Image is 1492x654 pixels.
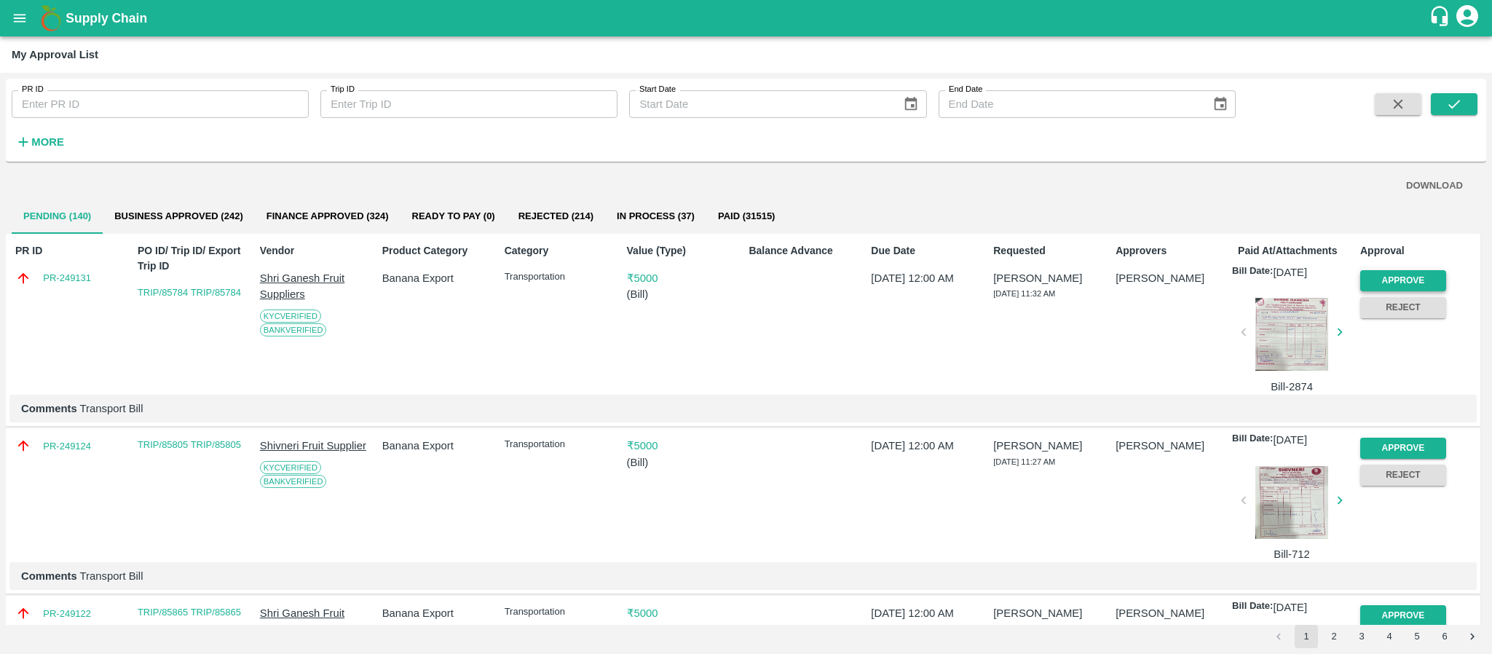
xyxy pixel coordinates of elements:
[505,270,621,284] p: Transportation
[1360,605,1446,626] button: Approve
[66,11,147,25] b: Supply Chain
[507,199,605,234] button: Rejected (214)
[31,136,64,148] strong: More
[1350,625,1373,648] button: Go to page 3
[1433,625,1456,648] button: Go to page 6
[260,438,376,454] p: Shivneri Fruit Supplier
[639,84,676,95] label: Start Date
[66,8,1429,28] a: Supply Chain
[1429,5,1454,31] div: customer-support
[1265,625,1486,648] nav: pagination navigation
[1116,438,1232,454] p: [PERSON_NAME]
[1273,599,1307,615] p: [DATE]
[255,199,400,234] button: Finance Approved (324)
[400,199,507,234] button: Ready To Pay (0)
[1232,264,1273,280] p: Bill Date:
[1116,270,1232,286] p: [PERSON_NAME]
[749,243,865,259] p: Balance Advance
[12,45,98,64] div: My Approval List
[260,605,376,638] p: Shri Ganesh Fruit Suppliers
[993,243,1110,259] p: Requested
[12,90,309,118] input: Enter PR ID
[1273,264,1307,280] p: [DATE]
[627,243,743,259] p: Value (Type)
[22,84,44,95] label: PR ID
[138,243,254,274] p: PO ID/ Trip ID/ Export Trip ID
[949,84,982,95] label: End Date
[43,271,91,285] a: PR-249131
[138,439,241,450] a: TRIP/85805 TRIP/85805
[1360,438,1446,459] button: Approve
[627,286,743,302] p: ( Bill )
[382,605,499,621] p: Banana Export
[605,199,706,234] button: In Process (37)
[1378,625,1401,648] button: Go to page 4
[627,270,743,286] p: ₹ 5000
[1405,625,1429,648] button: Go to page 5
[993,605,1110,621] p: [PERSON_NAME]
[993,438,1110,454] p: [PERSON_NAME]
[15,243,132,259] p: PR ID
[43,607,91,621] a: PR-249122
[1273,432,1307,448] p: [DATE]
[993,457,1055,466] span: [DATE] 11:27 AM
[260,475,327,488] span: Bank Verified
[21,570,77,582] b: Comments
[1322,625,1346,648] button: Go to page 2
[382,243,499,259] p: Product Category
[21,401,1465,417] p: Transport Bill
[1207,90,1234,118] button: Choose date
[1232,432,1273,448] p: Bill Date:
[21,403,77,414] b: Comments
[382,270,499,286] p: Banana Export
[260,310,321,323] span: KYC Verified
[627,605,743,621] p: ₹ 5000
[871,605,987,621] p: [DATE] 12:00 AM
[1360,270,1446,291] button: Approve
[103,199,255,234] button: Business Approved (242)
[36,4,66,33] img: logo
[1232,599,1273,615] p: Bill Date:
[3,1,36,35] button: open drawer
[627,438,743,454] p: ₹ 5000
[12,199,103,234] button: Pending (140)
[505,438,621,452] p: Transportation
[1454,3,1480,34] div: account of current user
[939,90,1201,118] input: End Date
[1400,173,1469,199] button: DOWNLOAD
[260,461,321,474] span: KYC Verified
[1116,605,1232,621] p: [PERSON_NAME]
[260,243,376,259] p: Vendor
[629,90,891,118] input: Start Date
[706,199,787,234] button: Paid (31515)
[505,605,621,619] p: Transportation
[1116,243,1232,259] p: Approvers
[331,84,355,95] label: Trip ID
[1360,465,1446,486] button: Reject
[1360,243,1477,259] p: Approval
[871,270,987,286] p: [DATE] 12:00 AM
[138,287,241,298] a: TRIP/85784 TRIP/85784
[260,323,327,336] span: Bank Verified
[871,438,987,454] p: [DATE] 12:00 AM
[1360,297,1446,318] button: Reject
[1461,625,1484,648] button: Go to next page
[993,289,1055,298] span: [DATE] 11:32 AM
[1250,546,1334,562] p: Bill-712
[1238,243,1354,259] p: Paid At/Attachments
[43,439,91,454] a: PR-249124
[21,568,1465,584] p: Transport Bill
[382,438,499,454] p: Banana Export
[1250,379,1334,395] p: Bill-2874
[505,243,621,259] p: Category
[260,270,376,303] p: Shri Ganesh Fruit Suppliers
[627,622,743,638] p: ( Bill )
[627,454,743,470] p: ( Bill )
[897,90,925,118] button: Choose date
[1295,625,1318,648] button: page 1
[138,607,241,618] a: TRIP/85865 TRIP/85865
[871,243,987,259] p: Due Date
[993,270,1110,286] p: [PERSON_NAME]
[320,90,617,118] input: Enter Trip ID
[12,130,68,154] button: More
